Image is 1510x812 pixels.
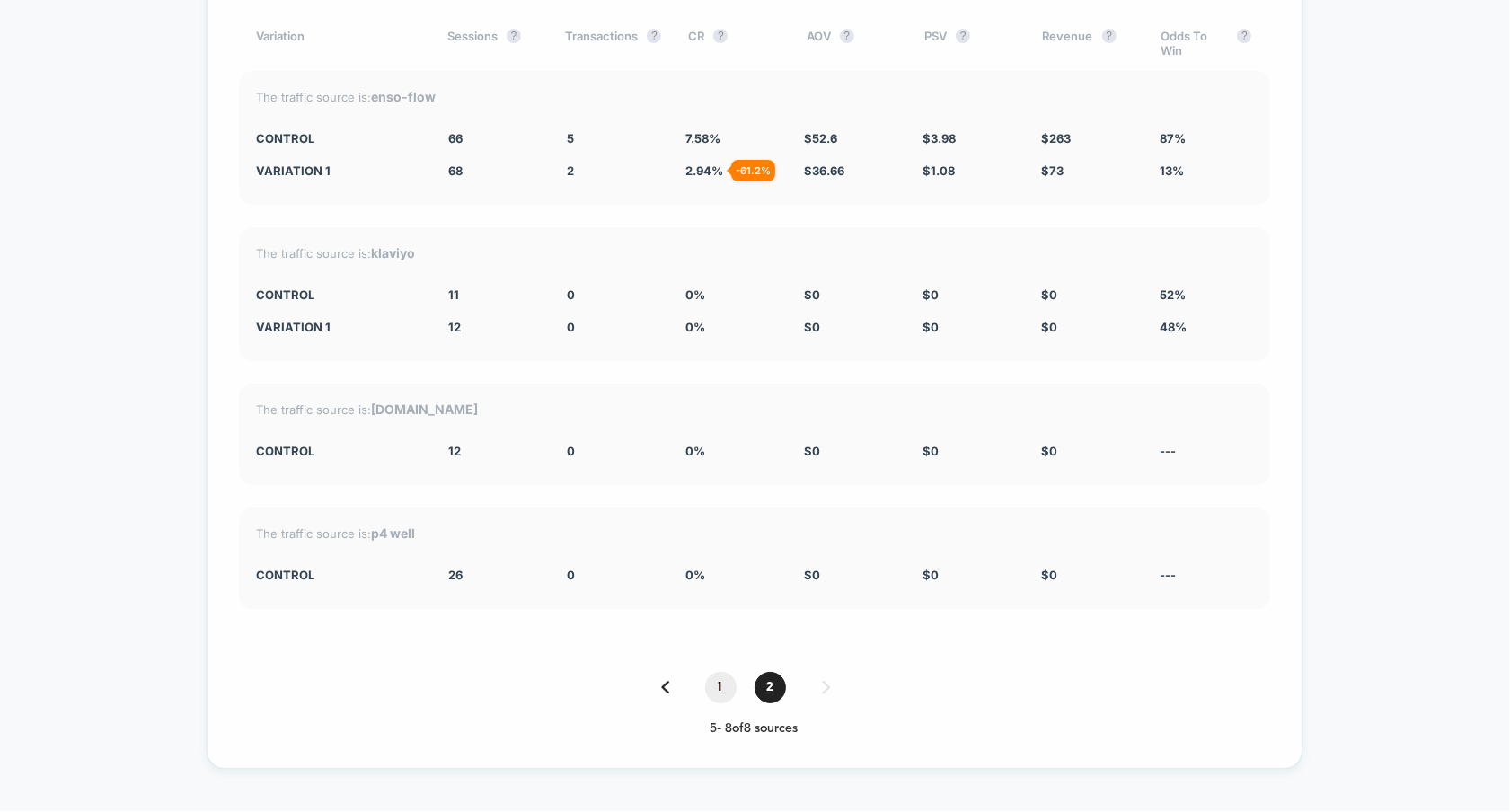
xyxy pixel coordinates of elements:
[685,163,723,178] span: 2.94 %
[647,29,661,43] button: ?
[567,163,574,178] span: 2
[448,287,459,302] span: 11
[567,320,575,334] span: 0
[257,89,1252,104] div: The traffic source is:
[257,287,422,302] div: CONTROL
[447,29,538,57] div: Sessions
[448,163,463,178] span: 68
[567,131,574,146] span: 5
[685,444,705,458] span: 0 %
[1160,444,1251,458] div: ---
[804,444,820,458] span: $ 0
[257,568,422,582] div: CONTROL
[731,160,775,181] div: - 61.2 %
[1161,29,1251,57] div: Odds To Win
[1041,163,1064,178] span: $ 73
[448,568,463,582] span: 26
[257,320,422,334] div: Variation 1
[804,163,844,178] span: $ 36.66
[1043,29,1134,57] div: Revenue
[804,287,820,302] span: $ 0
[1041,320,1057,334] span: $ 0
[705,672,737,703] span: 1
[257,444,422,458] div: CONTROL
[688,29,779,57] div: CR
[685,131,720,146] span: 7.58 %
[1041,568,1057,582] span: $ 0
[567,444,575,458] span: 0
[923,568,939,582] span: $ 0
[507,29,521,43] button: ?
[804,320,820,334] span: $ 0
[755,672,786,703] span: 2
[923,131,956,146] span: $ 3.98
[1237,29,1251,43] button: ?
[685,320,705,334] span: 0 %
[685,568,705,582] span: 0 %
[661,681,669,693] img: pagination back
[804,131,837,146] span: $ 52.6
[713,29,728,43] button: ?
[1041,287,1057,302] span: $ 0
[804,568,820,582] span: $ 0
[1160,131,1251,146] div: 87%
[239,721,1270,737] div: 5 - 8 of 8 sources
[448,320,461,334] span: 12
[1160,568,1251,582] div: ---
[257,29,421,57] div: Variation
[372,525,416,541] strong: p4 well
[1160,287,1251,302] div: 52%
[567,568,575,582] span: 0
[1160,320,1251,334] div: 48%
[257,131,422,146] div: CONTROL
[1160,163,1251,178] div: 13%
[924,29,1015,57] div: PSV
[257,525,1252,541] div: The traffic source is:
[956,29,970,43] button: ?
[923,163,955,178] span: $ 1.08
[257,163,422,178] div: Variation 1
[448,444,461,458] span: 12
[923,287,939,302] span: $ 0
[923,320,939,334] span: $ 0
[372,402,479,417] strong: [DOMAIN_NAME]
[807,29,897,57] div: AOV
[565,29,661,57] div: Transactions
[1041,444,1057,458] span: $ 0
[372,245,416,260] strong: klaviyo
[840,29,854,43] button: ?
[1102,29,1117,43] button: ?
[448,131,463,146] span: 66
[257,402,1252,417] div: The traffic source is:
[1041,131,1071,146] span: $ 263
[257,245,1252,260] div: The traffic source is:
[372,89,437,104] strong: enso-flow
[923,444,939,458] span: $ 0
[685,287,705,302] span: 0 %
[567,287,575,302] span: 0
